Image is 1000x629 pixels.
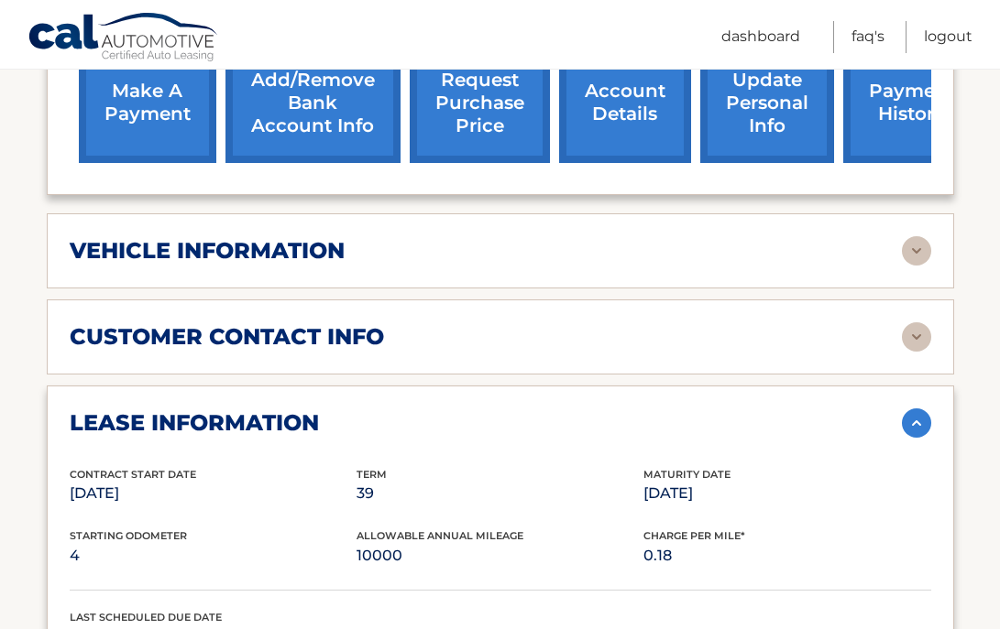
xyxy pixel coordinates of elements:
p: 10000 [357,543,643,569]
span: Term [357,468,387,481]
span: Contract Start Date [70,468,196,481]
h2: lease information [70,409,319,437]
span: Allowable Annual Mileage [357,529,523,542]
a: Cal Automotive [27,12,220,65]
a: Dashboard [721,21,800,53]
a: make a payment [79,43,216,163]
p: 39 [357,481,643,506]
span: Starting Odometer [70,529,187,542]
a: payment history [843,43,981,163]
span: Maturity Date [643,468,731,481]
a: Add/Remove bank account info [225,43,401,163]
a: Logout [924,21,973,53]
img: accordion-active.svg [902,408,931,438]
a: FAQ's [852,21,885,53]
h2: customer contact info [70,323,384,351]
p: [DATE] [643,481,930,506]
h2: vehicle information [70,237,345,265]
p: [DATE] [70,481,357,506]
span: Charge Per Mile* [643,529,745,542]
p: 4 [70,543,357,569]
a: update personal info [700,43,834,163]
a: account details [559,43,691,163]
img: accordion-rest.svg [902,236,931,266]
img: accordion-rest.svg [902,322,931,352]
p: 0.18 [643,543,930,569]
span: Last Scheduled Due Date [70,611,222,624]
a: request purchase price [410,43,550,163]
